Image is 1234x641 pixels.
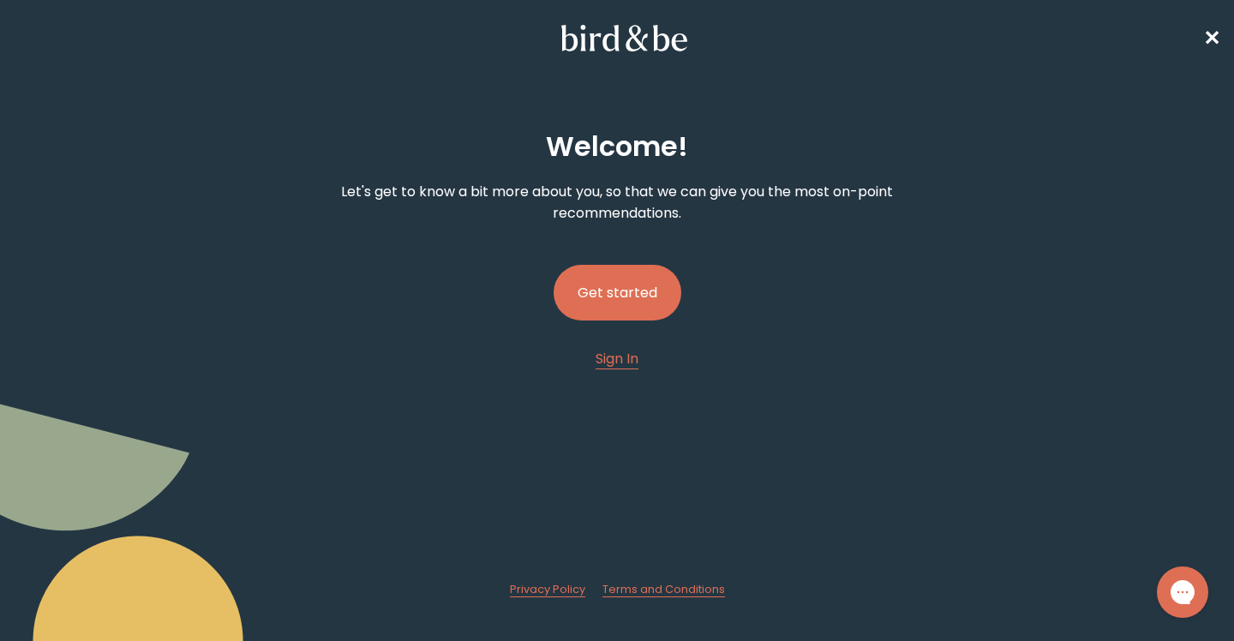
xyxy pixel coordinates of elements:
iframe: Gorgias live chat messenger [1148,560,1217,624]
a: Terms and Conditions [602,582,725,597]
span: ✕ [1203,24,1220,52]
a: ✕ [1203,23,1220,53]
a: Privacy Policy [510,582,585,597]
h2: Welcome ! [546,126,688,167]
a: Sign In [596,348,638,369]
span: Sign In [596,349,638,368]
p: Let's get to know a bit more about you, so that we can give you the most on-point recommendations. [322,181,912,224]
button: Get started [554,265,681,320]
a: Get started [554,237,681,348]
